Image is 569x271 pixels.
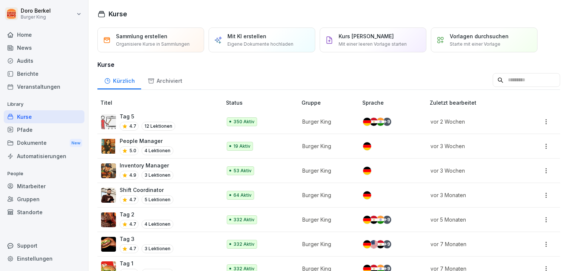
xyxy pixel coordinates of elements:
[430,240,518,248] p: vor 7 Monaten
[233,143,250,150] p: 19 Aktiv
[302,167,350,174] p: Burger King
[129,221,136,228] p: 4.7
[120,210,173,218] p: Tag 2
[4,252,84,265] a: Einstellungen
[302,240,350,248] p: Burger King
[4,136,84,150] a: DokumenteNew
[101,114,116,129] img: vy1vuzxsdwx3e5y1d1ft51l0.png
[142,220,173,229] p: 4 Lektionen
[116,41,190,48] p: Organisiere Kurse in Sammlungen
[21,14,51,20] p: Burger King
[430,142,518,150] p: vor 3 Wochen
[363,240,371,248] img: de.svg
[302,191,350,199] p: Burger King
[4,98,84,110] p: Library
[430,216,518,223] p: vor 5 Monaten
[233,167,252,174] p: 53 Aktiv
[109,9,127,19] h1: Kurse
[129,172,136,179] p: 4.9
[142,171,173,180] p: 3 Lektionen
[376,240,385,248] img: eg.svg
[4,150,84,163] a: Automatisierungen
[227,41,293,48] p: Eigene Dokumente hochladen
[339,41,407,48] p: Mit einer leeren Vorlage starten
[101,237,116,252] img: cq6tslmxu1pybroki4wxmcwi.png
[4,168,84,180] p: People
[363,142,371,150] img: de.svg
[302,99,359,107] p: Gruppe
[376,118,385,126] img: in.svg
[430,118,518,125] p: vor 2 Wochen
[339,32,394,40] p: Kurs [PERSON_NAME]
[450,41,500,48] p: Starte mit einer Vorlage
[4,206,84,219] a: Standorte
[129,196,136,203] p: 4.7
[120,186,173,194] p: Shift Coordinator
[4,67,84,80] a: Berichte
[4,80,84,93] a: Veranstaltungen
[142,146,173,155] p: 4 Lektionen
[233,216,254,223] p: 332 Aktiv
[4,239,84,252] div: Support
[430,191,518,199] p: vor 3 Monaten
[233,118,254,125] p: 350 Aktiv
[383,216,391,224] div: + 9
[120,112,175,120] p: Tag 5
[4,110,84,123] a: Kurse
[100,99,223,107] p: Titel
[370,240,378,248] img: us.svg
[233,192,252,199] p: 64 Aktiv
[4,28,84,41] div: Home
[101,163,116,178] img: o1h5p6rcnzw0lu1jns37xjxx.png
[101,212,116,227] img: hzkj8u8nkg09zk50ub0d0otk.png
[120,235,173,243] p: Tag 3
[363,118,371,126] img: de.svg
[430,99,527,107] p: Zuletzt bearbeitet
[101,188,116,203] img: q4kvd0p412g56irxfxn6tm8s.png
[21,8,51,14] p: Doro Berkel
[4,41,84,54] a: News
[302,216,350,223] p: Burger King
[120,161,173,169] p: Inventory Manager
[4,136,84,150] div: Dokumente
[141,71,189,89] a: Archiviert
[370,118,378,126] img: eg.svg
[97,60,560,69] h3: Kurse
[70,139,82,147] div: New
[4,193,84,206] a: Gruppen
[430,167,518,174] p: vor 3 Wochen
[120,259,173,267] p: Tag 1
[363,191,371,199] img: de.svg
[129,123,136,130] p: 4.7
[233,241,254,248] p: 332 Aktiv
[101,139,116,154] img: xc3x9m9uz5qfs93t7kmvoxs4.png
[226,99,299,107] p: Status
[129,147,136,154] p: 5.0
[116,32,167,40] p: Sammlung erstellen
[376,216,385,224] img: in.svg
[362,99,426,107] p: Sprache
[97,71,141,89] div: Kürzlich
[129,245,136,252] p: 4.7
[142,244,173,253] p: 3 Lektionen
[370,216,378,224] img: eg.svg
[4,180,84,193] a: Mitarbeiter
[227,32,266,40] p: Mit KI erstellen
[4,54,84,67] a: Audits
[450,32,509,40] p: Vorlagen durchsuchen
[383,118,391,126] div: + 9
[4,123,84,136] a: Pfade
[363,167,371,175] img: de.svg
